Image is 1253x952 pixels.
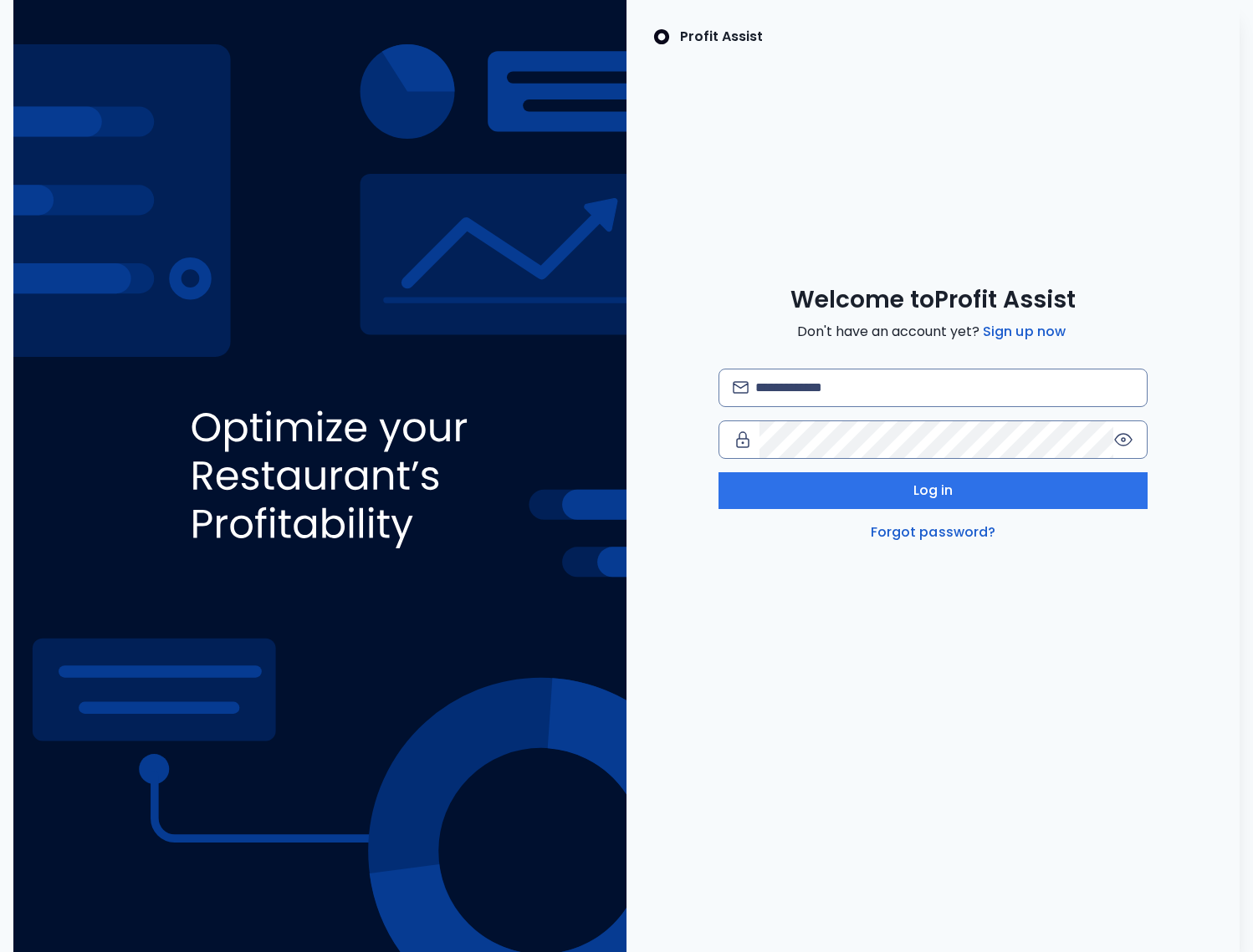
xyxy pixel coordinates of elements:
p: Profit Assist [680,27,763,47]
span: Don't have an account yet? [797,322,1069,342]
img: email [733,381,749,394]
a: Forgot password? [867,522,1000,542]
a: Sign up now [979,322,1069,342]
span: Welcome to Profit Assist [790,285,1076,315]
span: Log in [913,481,954,501]
button: Log in [719,472,1148,509]
img: SpotOn Logo [653,27,670,47]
